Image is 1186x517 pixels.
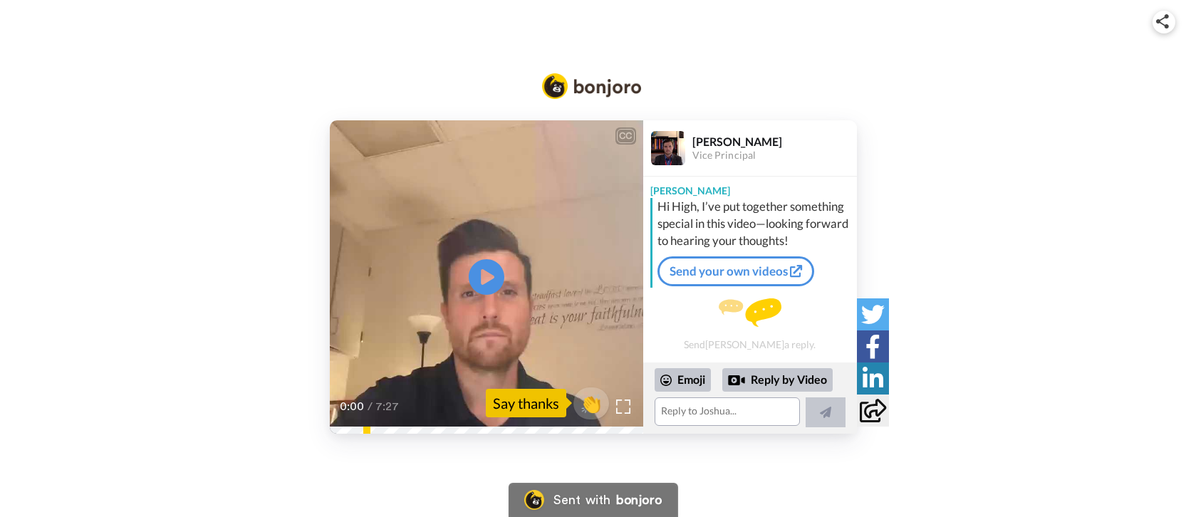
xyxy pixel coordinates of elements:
[651,131,685,165] img: Profile Image
[655,368,711,391] div: Emoji
[719,298,781,327] img: message.svg
[340,398,365,415] span: 0:00
[486,389,566,417] div: Say thanks
[643,293,857,355] div: Send [PERSON_NAME] a reply.
[1156,14,1169,28] img: ic_share.svg
[573,392,609,414] span: 👏
[692,135,856,148] div: [PERSON_NAME]
[375,398,400,415] span: 7:27
[368,398,373,415] span: /
[616,399,630,414] img: Full screen
[728,372,745,389] div: Reply by Video
[657,198,853,249] div: Hi High, I’ve put together something special in this video—looking forward to hearing your thoughts!
[692,150,856,162] div: Vice Principal
[617,129,635,143] div: CC
[657,256,814,286] a: Send your own videos
[722,368,833,392] div: Reply by Video
[573,387,609,419] button: 👏
[643,177,857,198] div: [PERSON_NAME]
[542,73,642,99] img: Bonjoro Logo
